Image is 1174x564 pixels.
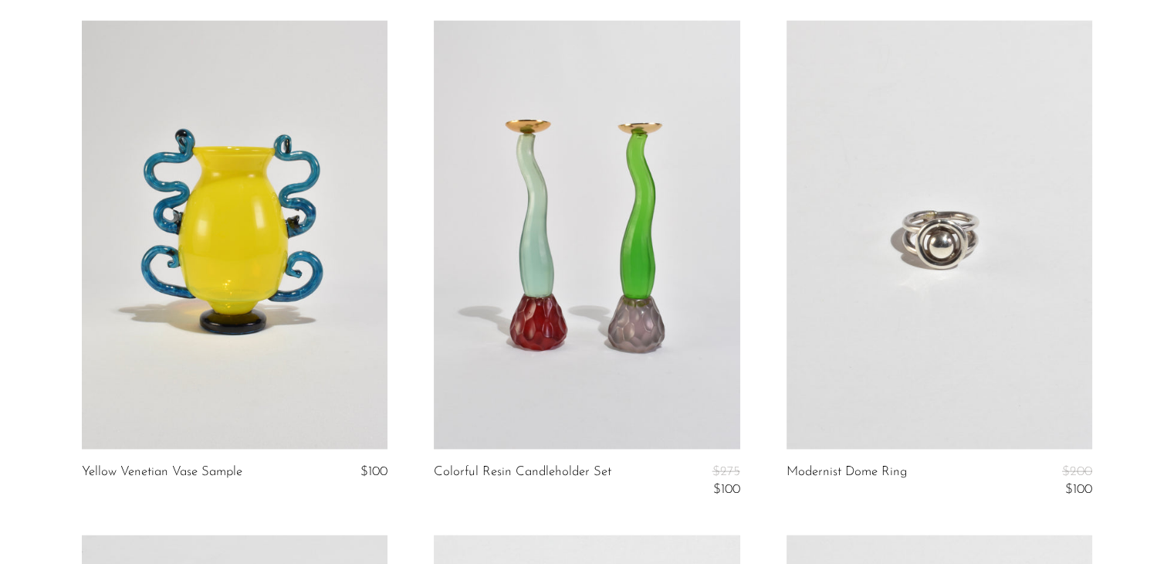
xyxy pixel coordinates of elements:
[360,465,387,478] span: $100
[712,465,740,478] span: $275
[82,465,242,479] a: Yellow Venetian Vase Sample
[1065,483,1092,496] span: $100
[1062,465,1092,478] span: $200
[434,465,611,497] a: Colorful Resin Candleholder Set
[787,465,907,497] a: Modernist Dome Ring
[713,483,740,496] span: $100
